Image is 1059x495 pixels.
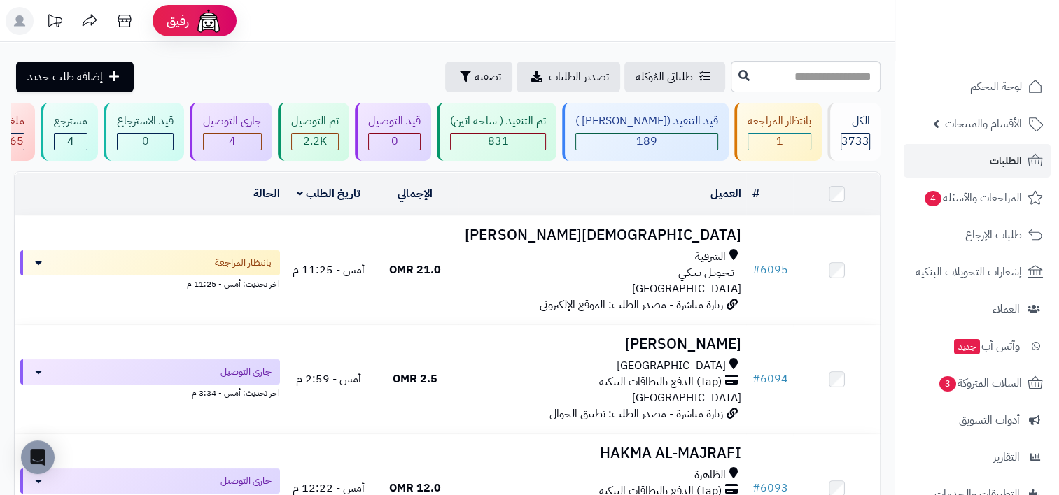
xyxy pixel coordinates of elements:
[748,134,811,150] div: 1
[391,133,398,150] span: 0
[464,336,741,352] h3: [PERSON_NAME]
[904,181,1051,215] a: المراجعات والأسئلة4
[20,275,280,290] div: اخر تحديث: أمس - 11:25 م
[954,339,980,354] span: جديد
[203,113,262,129] div: جاري التوصيل
[229,133,236,150] span: 4
[21,440,55,474] div: Open Intercom Messenger
[636,133,657,150] span: 189
[631,389,741,406] span: [GEOGRAPHIC_DATA]
[904,366,1051,400] a: السلات المتروكة3
[434,103,559,161] a: تم التنفيذ ( ساحة اتين) 831
[389,261,441,278] span: 21.0 OMR
[292,134,338,150] div: 2239
[904,255,1051,289] a: إشعارات التحويلات البنكية
[37,7,72,38] a: تحديثات المنصة
[964,37,1046,66] img: logo-2.png
[142,133,149,150] span: 0
[204,134,261,150] div: 4
[624,62,725,92] a: طلباتي المُوكلة
[678,265,734,281] span: تـحـويـل بـنـكـي
[464,227,741,243] h3: [DEMOGRAPHIC_DATA][PERSON_NAME]
[993,447,1020,467] span: التقارير
[215,256,272,270] span: بانتظار المراجعة
[965,225,1022,245] span: طلبات الإرجاع
[616,358,725,374] span: [GEOGRAPHIC_DATA]
[904,403,1051,437] a: أدوات التسويق
[694,249,725,265] span: الشرقية
[939,376,956,392] span: 3
[55,134,87,150] div: 4
[776,133,783,150] span: 1
[220,365,272,379] span: جاري التوصيل
[945,114,1022,134] span: الأقسام والمنتجات
[904,144,1051,178] a: الطلبات
[752,261,787,278] a: #6095
[694,467,725,483] span: الظاهرة
[67,133,74,150] span: 4
[291,113,339,129] div: تم التوصيل
[953,336,1020,356] span: وآتس آب
[925,191,941,206] span: 4
[598,374,721,390] span: (Tap) الدفع بالبطاقات البنكية
[20,385,280,399] div: اخر تحديث: أمس - 3:34 م
[916,262,1022,282] span: إشعارات التحويلات البنكية
[303,133,327,150] span: 2.2K
[275,103,352,161] a: تم التوصيل 2.2K
[369,134,420,150] div: 0
[636,69,693,85] span: طلباتي المُوكلة
[970,77,1022,96] span: لوحة التحكم
[27,69,103,85] span: إضافة طلب جديد
[904,440,1051,474] a: التقارير
[220,474,272,488] span: جاري التوصيل
[297,185,360,202] a: تاريخ الطلب
[959,410,1020,430] span: أدوات التسويق
[464,445,741,461] h3: ‪HAKMA AL-MAJRAFI‬‏
[549,69,609,85] span: تصدير الطلبات
[752,261,759,278] span: #
[904,292,1051,326] a: العملاء
[352,103,434,161] a: قيد التوصيل 0
[3,133,24,150] span: 465
[559,103,731,161] a: قيد التنفيذ ([PERSON_NAME] ) 189
[368,113,421,129] div: قيد التوصيل
[3,134,24,150] div: 465
[748,113,811,129] div: بانتظار المراجعة
[398,185,433,202] a: الإجمالي
[904,218,1051,252] a: طلبات الإرجاع
[296,371,361,387] span: أمس - 2:59 م
[549,406,722,422] span: زيارة مباشرة - مصدر الطلب: تطبيق الجوال
[488,133,509,150] span: 831
[253,185,280,202] a: الحالة
[54,113,87,129] div: مسترجع
[293,261,365,278] span: أمس - 11:25 م
[16,62,134,92] a: إضافة طلب جديد
[475,69,501,85] span: تصفية
[841,113,870,129] div: الكل
[167,13,189,29] span: رفيق
[923,188,1022,208] span: المراجعات والأسئلة
[710,185,741,202] a: العميل
[752,371,759,387] span: #
[38,103,101,161] a: مسترجع 4
[576,134,717,150] div: 189
[393,371,437,387] span: 2.5 OMR
[118,134,173,150] div: 0
[904,329,1051,363] a: وآتس آبجديد
[938,373,1022,393] span: السلات المتروكة
[575,113,718,129] div: قيد التنفيذ ([PERSON_NAME] )
[450,113,546,129] div: تم التنفيذ ( ساحة اتين)
[117,113,174,129] div: قيد الاسترجاع
[517,62,620,92] a: تصدير الطلبات
[195,7,223,35] img: ai-face.png
[752,371,787,387] a: #6094
[825,103,883,161] a: الكل3733
[841,133,869,150] span: 3733
[990,151,1022,171] span: الطلبات
[2,113,24,129] div: ملغي
[731,103,825,161] a: بانتظار المراجعة 1
[904,70,1051,103] a: لوحة التحكم
[187,103,275,161] a: جاري التوصيل 4
[451,134,545,150] div: 831
[631,280,741,297] span: [GEOGRAPHIC_DATA]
